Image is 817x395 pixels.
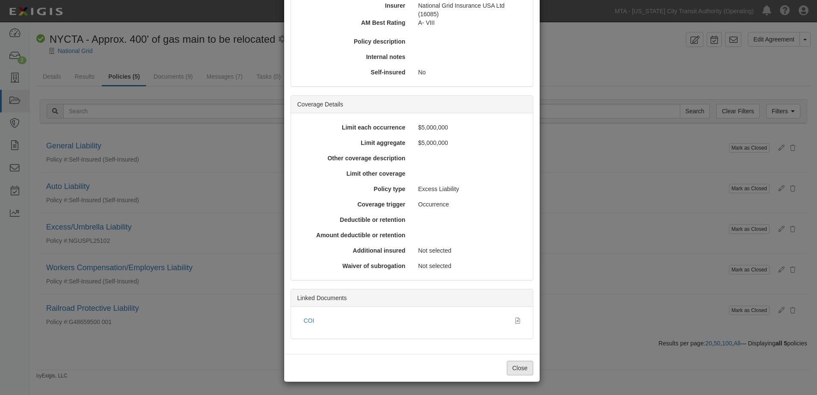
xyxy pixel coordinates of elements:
div: Waiver of subrogation [294,262,412,270]
div: A- VIII [412,18,532,27]
div: No [412,68,529,77]
div: $5,000,000 [412,123,529,132]
div: Policy type [294,185,412,193]
div: Not selected [412,262,529,270]
div: Coverage trigger [294,200,412,209]
div: Linked Documents [291,289,533,307]
div: Coverage Details [291,96,533,113]
div: COI [304,316,509,325]
div: Limit other coverage [294,169,412,178]
div: Other coverage description [294,154,412,162]
div: Excess Liability [412,185,529,193]
button: Close [507,361,533,375]
div: Amount deductible or retention [294,231,412,239]
a: COI [304,317,314,324]
div: Limit each occurrence [294,123,412,132]
div: Self-insured [294,68,412,77]
div: Not selected [412,246,529,255]
div: Deductible or retention [294,215,412,224]
div: $5,000,000 [412,139,529,147]
div: AM Best Rating [291,18,412,27]
div: Limit aggregate [294,139,412,147]
div: Occurrence [412,200,529,209]
div: Policy description [294,37,412,46]
div: Internal notes [294,53,412,61]
div: Additional insured [294,246,412,255]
